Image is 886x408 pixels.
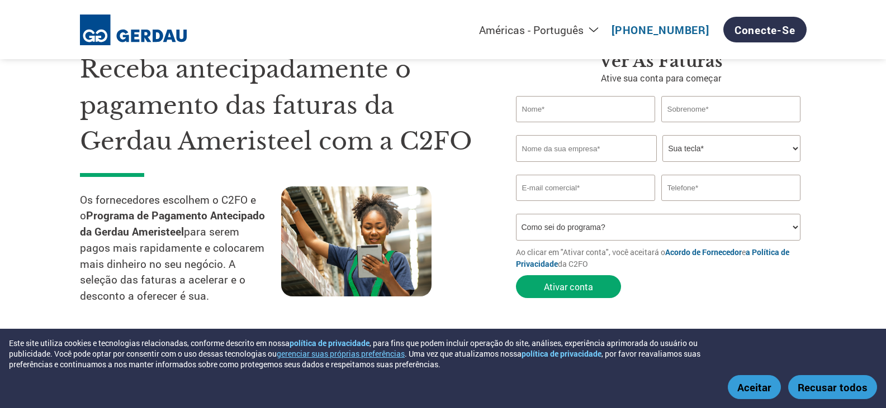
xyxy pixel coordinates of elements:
[662,135,800,162] select: Título/Função
[599,51,723,71] font: Ver as faturas
[290,338,369,348] a: política de privacidade
[742,247,746,257] font: e
[661,123,783,131] font: Sobrenome inválido ou sobrenome muito longo
[281,186,432,296] img: trabalhador da cadeia de suprimentos
[516,96,656,122] input: Nome*
[665,247,742,257] a: Acordo de Fornecedor
[516,247,665,257] font: Ao clicar em "Ativar conta", você aceitará o
[277,348,405,359] button: gerenciar suas próprias preferências
[544,281,593,292] font: Ativar conta
[661,202,729,209] font: Número de telefone Inavlid
[516,202,586,209] font: Endereço de e-mail inválido
[9,338,290,348] font: Este site utiliza cookies e tecnologias relacionadas, conforme descrito em nossa
[80,15,188,45] img: Gerdau Ameristeel
[405,348,522,359] font: . Uma vez que atualizamos nossa
[798,380,868,394] font: Recusar todos
[9,348,700,369] font: , por favor reavaliamos suas preferências e continuamos a nos manter informados sobre como proteg...
[723,17,807,42] a: Conecte-se
[735,23,795,37] font: Conecte-se
[516,175,656,201] input: Formato de e-mail inválido
[558,258,588,269] font: da C2FO
[80,224,264,303] font: para serem pagos mais rapidamente e colocarem mais dinheiro no seu negócio. A seleção das faturas...
[601,72,721,84] font: Ative sua conta para começar
[788,375,877,399] button: Recusar todos
[516,123,609,131] font: Nome inválido ou nome muito longo
[522,348,601,359] a: política de privacidade
[80,193,256,223] font: Os fornecedores escolhem o C2FO e o
[612,23,709,37] a: [PHONE_NUMBER]
[737,380,771,394] font: Aceitar
[9,338,698,359] font: , para fins que podem incluir operação do site, análises, experiência aprimorada do usuário ou pu...
[80,54,472,156] font: Receba antecipadamente o pagamento das faturas da Gerdau Ameristeel com a C2FO
[516,275,621,298] button: Ativar conta
[661,175,801,201] input: Telefone*
[516,163,671,170] font: Nome da empresa inválido ou nome da empresa muito longo
[661,96,801,122] input: Sobrenome*
[728,375,781,399] button: Aceitar
[516,135,657,162] input: Nome da sua empresa*
[80,208,265,238] font: Programa de Pagamento Antecipado da Gerdau Ameristeel
[516,247,789,269] a: a Política de Privacidade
